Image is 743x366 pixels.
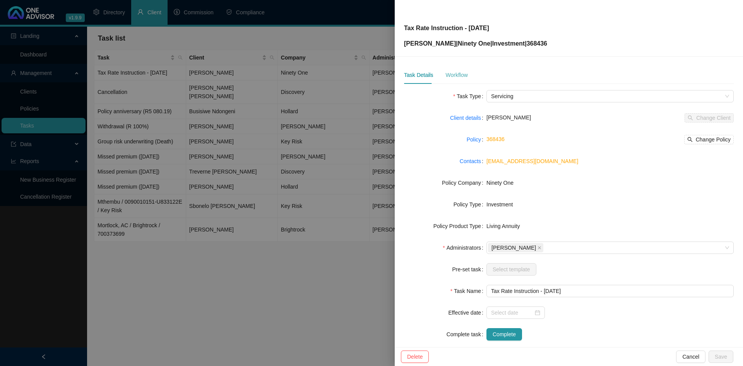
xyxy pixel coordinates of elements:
[486,114,531,121] span: [PERSON_NAME]
[467,135,481,144] a: Policy
[493,330,516,339] span: Complete
[687,137,693,142] span: search
[453,90,486,102] label: Task Type
[450,114,481,122] a: Client details
[696,135,731,144] span: Change Policy
[486,180,514,186] span: Ninety One
[443,242,486,254] label: Administrators
[684,135,734,144] button: Change Policy
[709,351,733,363] button: Save
[404,39,547,48] p: [PERSON_NAME] | | | 368436
[449,306,486,319] label: Effective date
[488,243,543,252] span: Lynn van der Merwe
[450,285,486,297] label: Task Name
[676,351,705,363] button: Cancel
[401,351,429,363] button: Delete
[454,198,486,211] label: Policy Type
[407,352,423,361] span: Delete
[538,246,541,250] span: close
[491,243,536,252] span: [PERSON_NAME]
[486,201,513,208] span: Investment
[486,328,522,340] button: Complete
[486,158,578,164] a: [EMAIL_ADDRESS][DOMAIN_NAME]
[458,40,490,47] span: Ninety One
[404,24,547,33] p: Tax Rate Instruction - [DATE]
[685,113,734,123] button: Change Client
[445,71,467,79] div: Workflow
[442,177,486,189] label: Policy Company
[492,40,525,47] span: Investment
[486,136,505,142] a: 368436
[682,352,699,361] span: Cancel
[404,71,433,79] div: Task Details
[460,157,481,165] a: Contacts
[452,263,486,276] label: Pre-set task
[491,308,533,317] input: Select date
[486,263,536,276] button: Select template
[433,220,486,232] label: Policy Product Type
[491,90,729,102] span: Servicing
[447,328,486,340] label: Complete task
[486,223,520,229] span: Living Annuity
